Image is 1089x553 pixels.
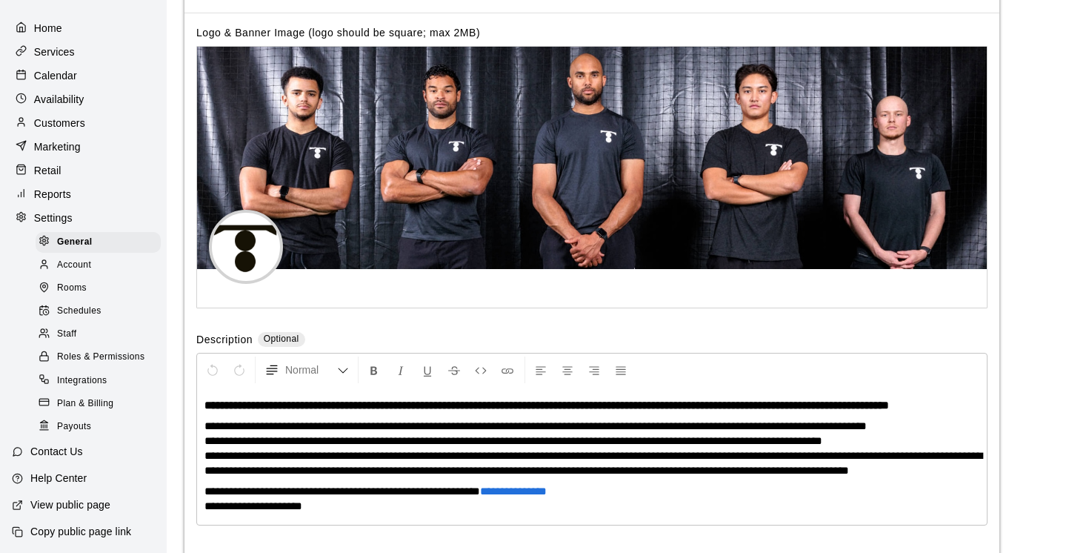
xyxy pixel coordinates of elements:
button: Format Bold [362,357,387,383]
span: Roles & Permissions [57,350,144,365]
div: Account [36,255,161,276]
span: Integrations [57,374,107,388]
div: Schedules [36,301,161,322]
span: Plan & Billing [57,397,113,411]
label: Logo & Banner Image (logo should be square; max 2MB) [196,27,480,39]
p: Calendar [34,68,77,83]
div: Staff [36,324,161,345]
div: General [36,232,161,253]
a: Rooms [36,277,167,300]
div: Payouts [36,417,161,437]
button: Redo [227,357,252,383]
label: Description [196,332,253,349]
p: Marketing [34,139,81,154]
div: Roles & Permissions [36,347,161,368]
a: Plan & Billing [36,392,167,415]
a: Availability [12,88,155,110]
a: Integrations [36,369,167,392]
div: Plan & Billing [36,394,161,414]
span: Account [57,258,91,273]
button: Format Strikethrough [442,357,467,383]
p: Settings [34,211,73,225]
button: Formatting Options [259,357,355,383]
a: Roles & Permissions [36,346,167,369]
span: General [57,235,93,250]
p: Availability [34,92,84,107]
button: Left Align [528,357,553,383]
div: Rooms [36,278,161,299]
a: Customers [12,112,155,134]
p: Contact Us [30,444,83,459]
button: Insert Link [495,357,520,383]
a: Schedules [36,300,167,323]
a: Settings [12,207,155,229]
a: Home [12,17,155,39]
button: Format Italics [388,357,413,383]
p: Reports [34,187,71,202]
span: Schedules [57,304,101,319]
a: Calendar [12,64,155,87]
a: General [36,231,167,254]
a: Retail [12,159,155,182]
a: Reports [12,183,155,205]
p: Retail [34,163,61,178]
div: Integrations [36,371,161,391]
span: Normal [285,362,337,377]
span: Optional [264,334,299,344]
p: View public page [30,497,110,512]
button: Justify Align [608,357,633,383]
a: Payouts [36,415,167,438]
button: Center Align [555,357,580,383]
a: Services [12,41,155,63]
button: Undo [200,357,225,383]
button: Insert Code [468,357,493,383]
span: Rooms [57,281,87,296]
span: Payouts [57,420,91,434]
a: Staff [36,323,167,346]
span: Staff [57,327,76,342]
p: Services [34,44,75,59]
button: Format Underline [415,357,440,383]
a: Account [36,254,167,276]
button: Right Align [582,357,607,383]
p: Home [34,21,62,36]
a: Marketing [12,136,155,158]
p: Help Center [30,471,87,486]
p: Customers [34,116,85,130]
p: Copy public page link [30,524,131,539]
